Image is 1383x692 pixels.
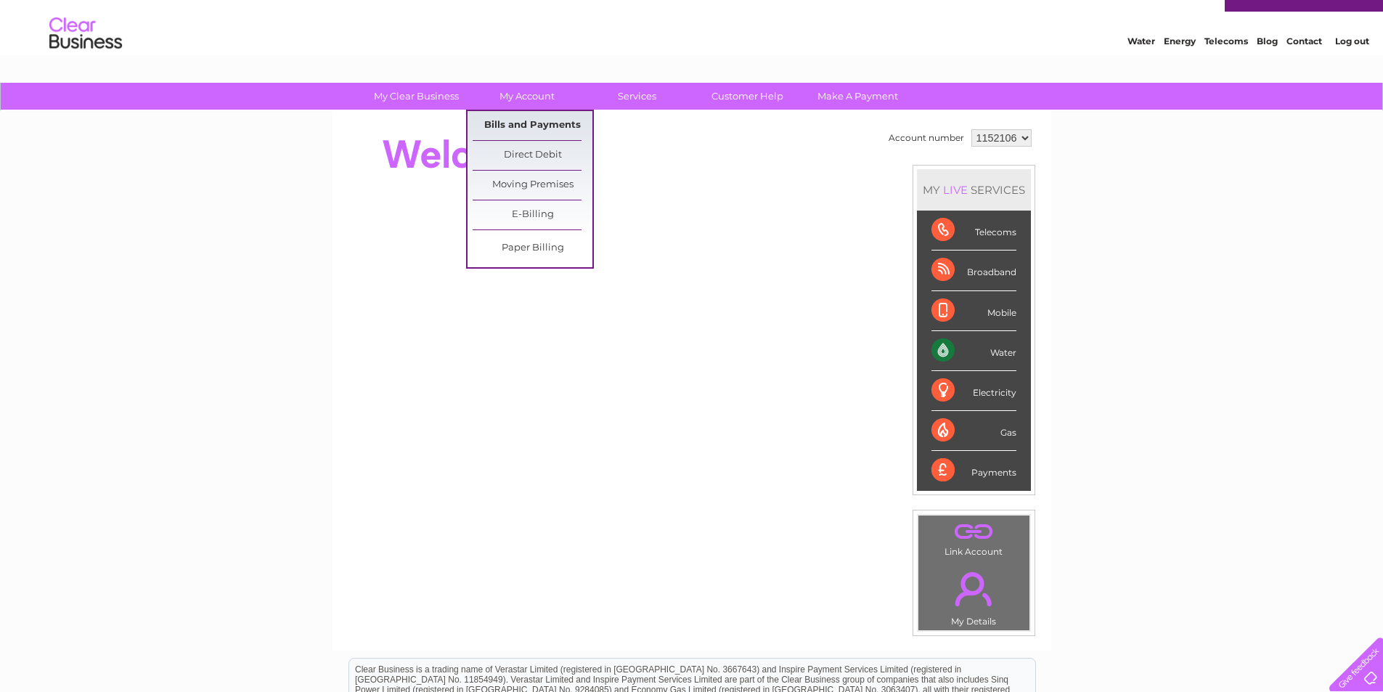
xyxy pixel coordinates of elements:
[473,141,592,170] a: Direct Debit
[473,200,592,229] a: E-Billing
[922,519,1026,545] a: .
[473,234,592,263] a: Paper Billing
[688,83,807,110] a: Customer Help
[931,331,1016,371] div: Water
[885,126,968,150] td: Account number
[356,83,476,110] a: My Clear Business
[1335,62,1369,73] a: Log out
[931,451,1016,490] div: Payments
[473,111,592,140] a: Bills and Payments
[798,83,918,110] a: Make A Payment
[940,183,971,197] div: LIVE
[1257,62,1278,73] a: Blog
[931,411,1016,451] div: Gas
[1164,62,1196,73] a: Energy
[49,38,123,82] img: logo.png
[931,211,1016,251] div: Telecoms
[1127,62,1155,73] a: Water
[917,169,1031,211] div: MY SERVICES
[931,371,1016,411] div: Electricity
[473,171,592,200] a: Moving Premises
[1204,62,1248,73] a: Telecoms
[931,251,1016,290] div: Broadband
[577,83,697,110] a: Services
[922,563,1026,614] a: .
[931,291,1016,331] div: Mobile
[349,8,1035,70] div: Clear Business is a trading name of Verastar Limited (registered in [GEOGRAPHIC_DATA] No. 3667643...
[918,560,1030,631] td: My Details
[467,83,587,110] a: My Account
[1286,62,1322,73] a: Contact
[1109,7,1209,25] a: 0333 014 3131
[918,515,1030,561] td: Link Account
